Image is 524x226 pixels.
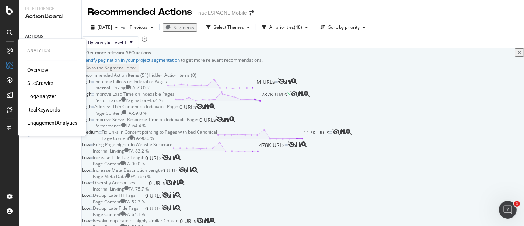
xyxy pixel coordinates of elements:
div: magnifying-glass-plus [175,192,181,198]
a: binoculars [204,218,210,224]
div: eye-slash [196,103,203,109]
button: Sort: by priority [317,21,368,33]
div: Analytics [27,48,77,54]
div: eye-slash [196,218,204,223]
span: High [82,91,91,97]
span: 0 URLs [145,192,162,205]
span: 0 URLs [199,116,216,129]
div: magnifying-glass-plus [301,141,307,147]
div: Deduplicate Title Tags [93,205,139,211]
span: 0 URLs [149,179,165,192]
span: Low [82,154,90,161]
img: Equal [285,144,288,146]
a: EngagementAnalytics [27,119,77,127]
a: binoculars [169,205,175,212]
div: Page Content [93,211,120,218]
div: ( 48 ) [294,25,302,30]
div: binoculars [203,103,209,109]
div: binoculars [173,179,179,185]
div: Select Themes [214,25,244,30]
iframe: Intercom live chat [499,201,517,219]
span: High [82,78,91,85]
div: Increase Title Tag Length [93,154,144,161]
a: binoculars [295,142,301,148]
span: High [82,103,91,110]
div: Page Meta Data [93,173,126,179]
div: Pagination - 45.4 % [126,97,163,103]
div: Overview [27,66,48,73]
div: binoculars [298,91,304,97]
span: By: analytic Level 1 [88,39,127,45]
div: magnifying-glass-plus [304,91,310,97]
a: binoculars [203,104,209,110]
div: Internal Linking [93,186,124,192]
div: eye-slash [278,78,285,84]
img: Equal [90,157,93,159]
div: LogAnalyzer [27,93,56,100]
span: Low [82,179,90,186]
div: All priorities [269,25,294,30]
div: Diversify Anchor Text [93,179,137,186]
div: Resolve duplicate or highly similar Content [93,218,180,224]
button: By: analytic Level 1 [82,36,139,48]
div: binoculars [285,78,291,84]
a: binoculars [285,79,291,85]
button: [DATE] [88,21,121,33]
div: eye-slash [332,129,340,135]
a: SiteCrawler [27,79,53,87]
button: Select Themes [203,21,253,33]
div: Page Content [94,110,122,116]
div: FA - 76.6 % [130,173,151,179]
span: 0 URLs [162,167,179,179]
div: FA - 73.0 % [130,85,150,91]
div: Intelligence [25,6,76,12]
div: Internal Linking [94,85,126,91]
div: RealKeywords [27,106,60,113]
span: 1M URLs [254,78,275,91]
a: binoculars [169,155,175,161]
div: eye-slash [162,154,169,160]
span: 2025 Aug. 1st [98,24,112,30]
div: FA - 90.6 % [134,135,154,141]
span: Low [82,167,90,173]
div: info banner [82,48,524,72]
a: binoculars [223,117,229,123]
div: Improve Load Time on Indexable Pages [94,91,175,97]
div: Performance [94,123,121,129]
span: 478K URLs [259,141,285,154]
div: binoculars [340,129,346,135]
div: Sort: by priority [328,25,360,30]
span: 1 [514,201,520,207]
div: FA - 83.2 % [129,148,149,154]
button: close banner [515,48,524,57]
div: ACTIONS [25,33,43,41]
div: Page Content [93,161,120,167]
div: eye-slash [216,116,223,122]
div: Recommended Actions [88,6,192,18]
div: FA - 64.4 % [126,123,146,129]
span: Low [82,141,90,148]
span: High [82,116,91,123]
div: Deduplicate H1 Tags [93,192,136,198]
div: FA - 75.7 % [129,186,149,192]
a: binoculars [169,192,175,199]
div: Bring Page higher in Website Structure [93,141,172,148]
div: magnifying-glass-plus [291,78,297,84]
div: eye-slash [162,192,169,198]
img: Equal [90,195,93,197]
div: binoculars [204,218,210,223]
div: magnifying-glass-plus [346,129,352,135]
div: magnifying-glass-plus [175,205,181,211]
img: Equal [91,93,94,96]
img: Equal [90,182,93,184]
div: magnifying-glass-plus [229,116,235,122]
a: binoculars [186,167,192,174]
div: eye-slash [162,205,169,211]
div: binoculars [169,205,175,211]
div: eye-slash [165,179,173,185]
span: 0 URLs [145,205,162,218]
